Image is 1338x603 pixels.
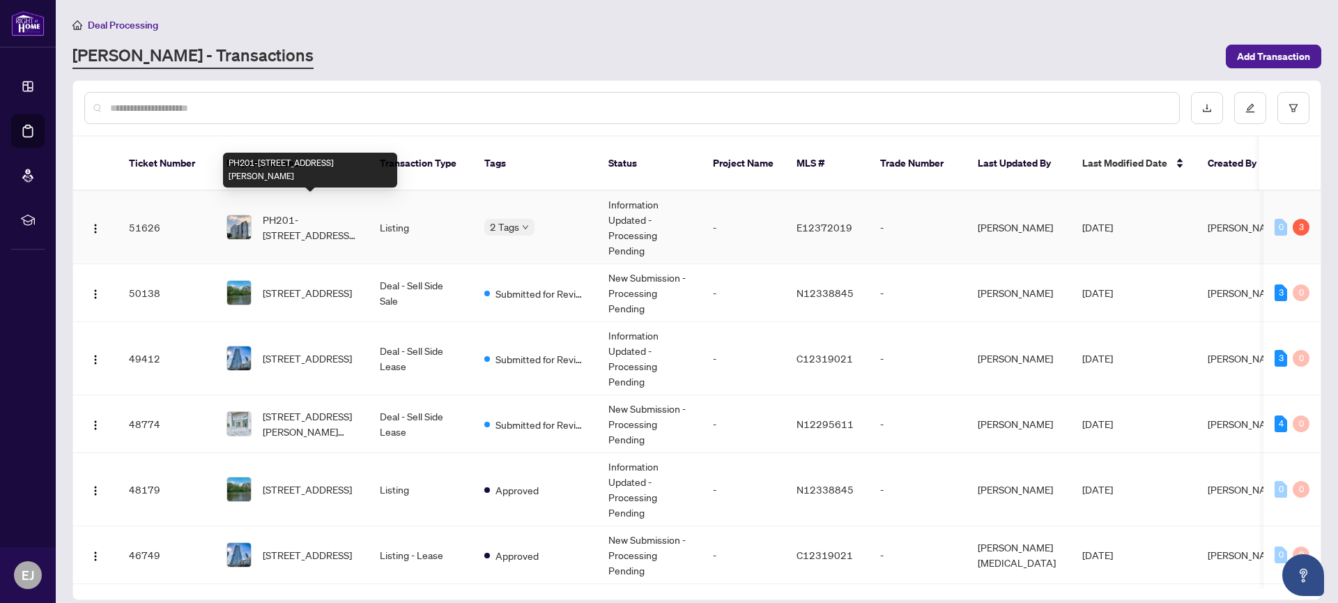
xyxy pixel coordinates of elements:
[797,352,853,365] span: C12319021
[227,346,251,370] img: thumbnail-img
[1275,481,1287,498] div: 0
[227,543,251,567] img: thumbnail-img
[1293,547,1309,563] div: 0
[1293,350,1309,367] div: 0
[1082,483,1113,496] span: [DATE]
[797,549,853,561] span: C12319021
[797,483,854,496] span: N12338845
[1208,287,1283,299] span: [PERSON_NAME]
[72,44,314,69] a: [PERSON_NAME] - Transactions
[369,191,473,264] td: Listing
[597,137,702,191] th: Status
[227,478,251,501] img: thumbnail-img
[369,526,473,584] td: Listing - Lease
[1277,92,1309,124] button: filter
[1208,483,1283,496] span: [PERSON_NAME]
[1082,287,1113,299] span: [DATE]
[118,395,215,453] td: 48774
[90,551,101,562] img: Logo
[869,264,967,322] td: -
[1191,92,1223,124] button: download
[1082,221,1113,234] span: [DATE]
[1208,352,1283,365] span: [PERSON_NAME]
[369,264,473,322] td: Deal - Sell Side Sale
[88,19,158,31] span: Deal Processing
[118,526,215,584] td: 46749
[785,137,869,191] th: MLS #
[967,137,1071,191] th: Last Updated By
[1237,45,1310,68] span: Add Transaction
[263,547,352,563] span: [STREET_ADDRESS]
[1208,549,1283,561] span: [PERSON_NAME]
[702,526,785,584] td: -
[797,221,852,234] span: E12372019
[118,453,215,526] td: 48179
[597,395,702,453] td: New Submission - Processing Pending
[597,526,702,584] td: New Submission - Processing Pending
[227,215,251,239] img: thumbnail-img
[1275,219,1287,236] div: 0
[1202,103,1212,113] span: download
[869,322,967,395] td: -
[90,485,101,496] img: Logo
[495,417,586,432] span: Submitted for Review
[1275,415,1287,432] div: 4
[702,322,785,395] td: -
[1282,554,1324,596] button: Open asap
[369,322,473,395] td: Deal - Sell Side Lease
[495,351,586,367] span: Submitted for Review
[1289,103,1298,113] span: filter
[869,526,967,584] td: -
[967,526,1071,584] td: [PERSON_NAME][MEDICAL_DATA]
[118,191,215,264] td: 51626
[869,191,967,264] td: -
[90,223,101,234] img: Logo
[84,347,107,369] button: Logo
[967,191,1071,264] td: [PERSON_NAME]
[597,264,702,322] td: New Submission - Processing Pending
[84,544,107,566] button: Logo
[22,565,34,585] span: EJ
[263,409,357,439] span: [STREET_ADDRESS][PERSON_NAME][PERSON_NAME]
[1082,352,1113,365] span: [DATE]
[797,287,854,299] span: N12338845
[1208,221,1283,234] span: [PERSON_NAME]
[227,281,251,305] img: thumbnail-img
[1197,137,1280,191] th: Created By
[263,285,352,300] span: [STREET_ADDRESS]
[11,10,45,36] img: logo
[1082,155,1167,171] span: Last Modified Date
[702,395,785,453] td: -
[1082,549,1113,561] span: [DATE]
[118,322,215,395] td: 49412
[1275,350,1287,367] div: 3
[84,413,107,435] button: Logo
[84,282,107,304] button: Logo
[369,137,473,191] th: Transaction Type
[797,418,854,430] span: N12295611
[369,395,473,453] td: Deal - Sell Side Lease
[263,351,352,366] span: [STREET_ADDRESS]
[495,482,539,498] span: Approved
[967,453,1071,526] td: [PERSON_NAME]
[1293,219,1309,236] div: 3
[1234,92,1266,124] button: edit
[84,216,107,238] button: Logo
[1293,481,1309,498] div: 0
[869,395,967,453] td: -
[1082,418,1113,430] span: [DATE]
[495,548,539,563] span: Approved
[223,153,397,188] div: PH201-[STREET_ADDRESS][PERSON_NAME]
[473,137,597,191] th: Tags
[869,137,967,191] th: Trade Number
[702,453,785,526] td: -
[1293,415,1309,432] div: 0
[967,264,1071,322] td: [PERSON_NAME]
[1245,103,1255,113] span: edit
[90,289,101,300] img: Logo
[869,453,967,526] td: -
[263,212,357,243] span: PH201-[STREET_ADDRESS][PERSON_NAME]
[597,453,702,526] td: Information Updated - Processing Pending
[118,264,215,322] td: 50138
[72,20,82,30] span: home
